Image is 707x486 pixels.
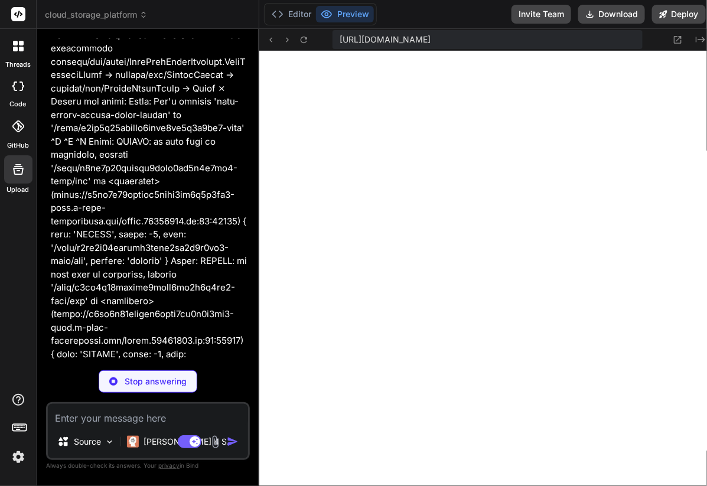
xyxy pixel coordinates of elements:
[74,436,101,448] p: Source
[267,6,316,22] button: Editor
[158,462,180,469] span: privacy
[10,99,27,109] label: code
[340,34,431,45] span: [URL][DOMAIN_NAME]
[105,437,115,447] img: Pick Models
[125,376,187,387] p: Stop answering
[578,5,645,24] button: Download
[5,60,31,70] label: threads
[46,460,250,471] p: Always double-check its answers. Your in Bind
[8,447,28,467] img: settings
[227,436,239,448] img: icon
[652,5,706,24] button: Deploy
[7,141,29,151] label: GitHub
[316,6,374,22] button: Preview
[208,435,222,449] img: attachment
[7,185,30,195] label: Upload
[511,5,571,24] button: Invite Team
[127,436,139,448] img: Claude 4 Sonnet
[45,9,148,21] span: cloud_storage_platform
[144,436,232,448] p: [PERSON_NAME] 4 S..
